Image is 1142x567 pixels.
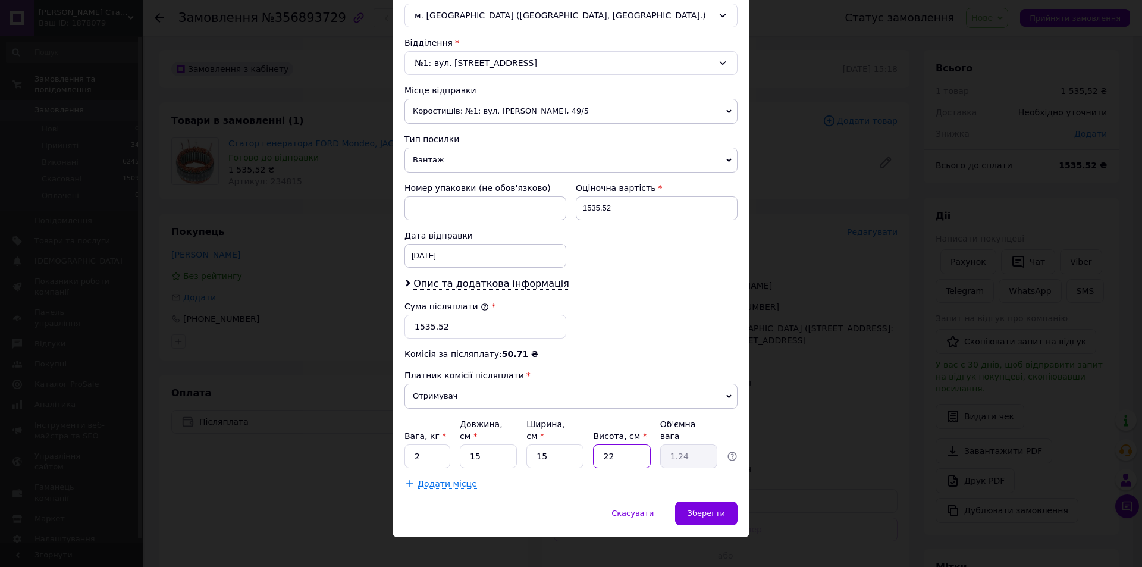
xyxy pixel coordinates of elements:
[404,348,738,360] div: Комісія за післяплату:
[404,384,738,409] span: Отримувач
[404,37,738,49] div: Відділення
[502,349,538,359] span: 50.71 ₴
[404,4,738,27] div: м. [GEOGRAPHIC_DATA] ([GEOGRAPHIC_DATA], [GEOGRAPHIC_DATA].)
[526,419,564,441] label: Ширина, см
[460,419,503,441] label: Довжина, см
[404,431,446,441] label: Вага, кг
[611,509,654,518] span: Скасувати
[404,51,738,75] div: №1: вул. [STREET_ADDRESS]
[404,86,476,95] span: Місце відправки
[404,182,566,194] div: Номер упаковки (не обов'язково)
[576,182,738,194] div: Оціночна вартість
[688,509,725,518] span: Зберегти
[404,302,489,311] label: Сума післяплати
[404,134,459,144] span: Тип посилки
[404,148,738,173] span: Вантаж
[593,431,647,441] label: Висота, см
[404,371,524,380] span: Платник комісії післяплати
[404,99,738,124] span: Коростишів: №1: вул. [PERSON_NAME], 49/5
[418,479,477,489] span: Додати місце
[413,278,569,290] span: Опис та додаткова інформація
[660,418,717,442] div: Об'ємна вага
[404,230,566,242] div: Дата відправки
